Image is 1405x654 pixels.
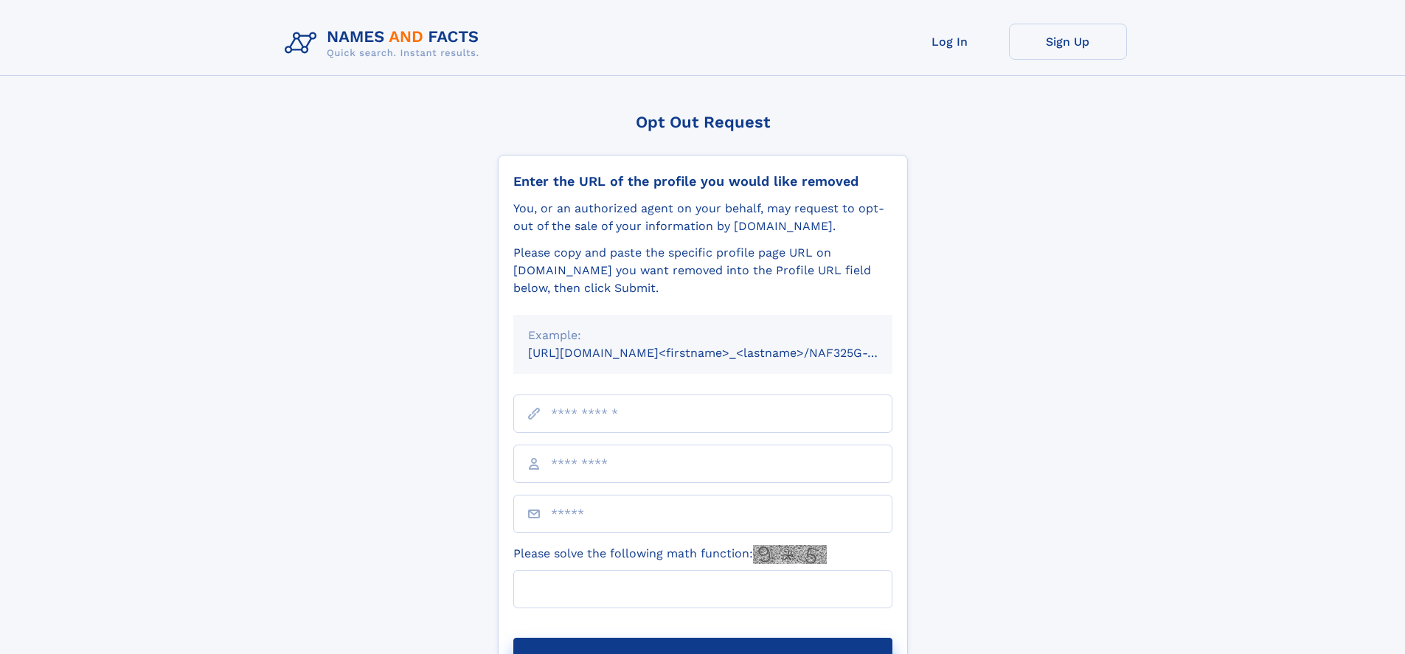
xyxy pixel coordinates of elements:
[528,327,878,344] div: Example:
[513,545,827,564] label: Please solve the following math function:
[1009,24,1127,60] a: Sign Up
[513,173,892,189] div: Enter the URL of the profile you would like removed
[891,24,1009,60] a: Log In
[528,346,920,360] small: [URL][DOMAIN_NAME]<firstname>_<lastname>/NAF325G-xxxxxxxx
[513,200,892,235] div: You, or an authorized agent on your behalf, may request to opt-out of the sale of your informatio...
[513,244,892,297] div: Please copy and paste the specific profile page URL on [DOMAIN_NAME] you want removed into the Pr...
[498,113,908,131] div: Opt Out Request
[279,24,491,63] img: Logo Names and Facts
